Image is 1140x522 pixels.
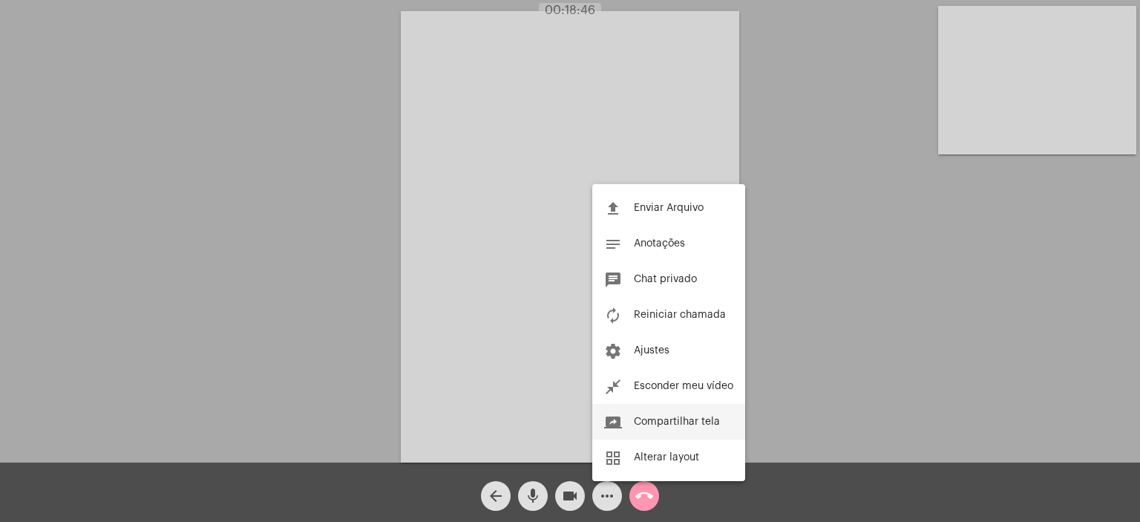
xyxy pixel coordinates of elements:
span: Enviar Arquivo [634,203,704,213]
mat-icon: chat [604,271,622,289]
span: Alterar layout [634,452,699,463]
mat-icon: close_fullscreen [604,378,622,396]
mat-icon: screen_share [604,414,622,431]
mat-icon: grid_view [604,449,622,467]
span: Reiniciar chamada [634,310,726,320]
mat-icon: autorenew [604,307,622,324]
mat-icon: settings [604,342,622,360]
span: Esconder meu vídeo [634,381,733,391]
span: Chat privado [634,274,697,284]
mat-icon: file_upload [604,200,622,218]
span: Ajustes [634,345,669,356]
mat-icon: notes [604,235,622,253]
span: Compartilhar tela [634,417,720,427]
span: Anotações [634,238,685,249]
